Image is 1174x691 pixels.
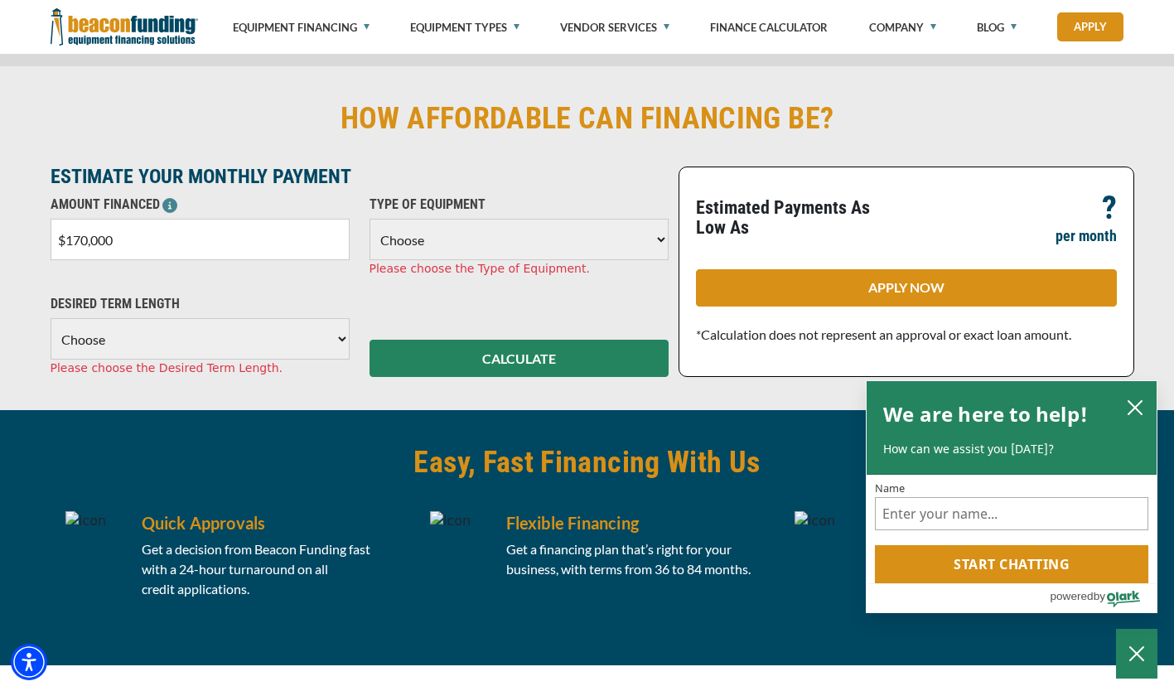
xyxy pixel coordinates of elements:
h5: Flexible Financing [506,510,760,535]
label: Name [875,483,1148,494]
div: Accessibility Menu [11,644,47,680]
span: powered [1050,586,1093,606]
h2: HOW AFFORDABLE CAN FINANCING BE? [51,99,1124,138]
p: Get a decision from Beacon Funding fast with a 24-hour turnaround on all credit applications. [142,539,395,599]
button: Close Chatbox [1116,629,1157,679]
div: olark chatbox [866,380,1157,614]
p: TYPE OF EQUIPMENT [370,195,669,215]
div: Please choose the Desired Term Length. [51,360,350,377]
a: APPLY NOW [696,269,1117,307]
button: CALCULATE [370,340,669,377]
h2: We are here to help! [883,398,1088,431]
button: close chatbox [1122,395,1148,418]
img: icon [430,511,471,531]
p: AMOUNT FINANCED [51,195,350,215]
p: ? [1102,198,1117,218]
span: by [1094,586,1105,606]
p: How can we assist you [DATE]? [883,441,1140,457]
p: Estimated Payments As Low As [696,198,896,238]
input: Name [875,497,1148,530]
a: Powered by Olark [1050,584,1157,612]
input: $ [51,219,350,260]
p: per month [1056,226,1117,246]
p: DESIRED TERM LENGTH [51,294,350,314]
img: icon [795,511,835,531]
h5: Quick Approvals [142,510,395,535]
img: icon [65,511,106,531]
h2: Easy, Fast Financing With Us [51,443,1124,481]
button: Start chatting [875,545,1148,583]
div: Please choose the Type of Equipment. [370,260,669,278]
span: *Calculation does not represent an approval or exact loan amount. [696,326,1071,342]
a: Apply [1057,12,1123,41]
p: ESTIMATE YOUR MONTHLY PAYMENT [51,167,669,186]
p: Get a financing plan that’s right for your business, with terms from 36 to 84 months. [506,539,760,579]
